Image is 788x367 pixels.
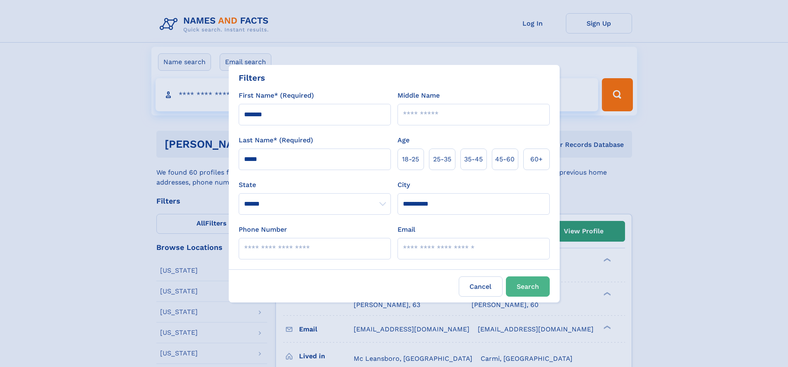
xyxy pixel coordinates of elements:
span: 60+ [530,154,543,164]
div: Filters [239,72,265,84]
label: Middle Name [398,91,440,101]
span: 18‑25 [402,154,419,164]
label: Last Name* (Required) [239,135,313,145]
span: 35‑45 [464,154,483,164]
label: City [398,180,410,190]
label: Email [398,225,415,235]
label: First Name* (Required) [239,91,314,101]
span: 45‑60 [495,154,515,164]
span: 25‑35 [433,154,451,164]
label: State [239,180,391,190]
button: Search [506,276,550,297]
label: Age [398,135,410,145]
label: Cancel [459,276,503,297]
label: Phone Number [239,225,287,235]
